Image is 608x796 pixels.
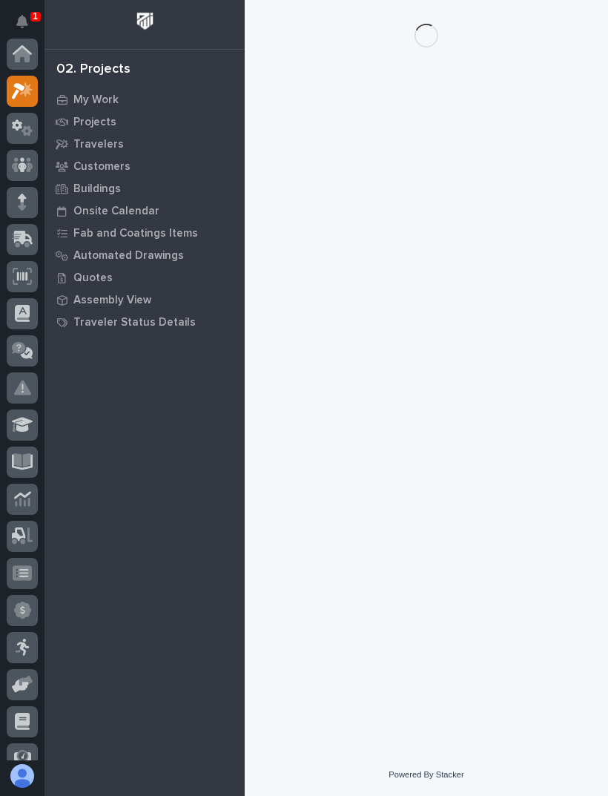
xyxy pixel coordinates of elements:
[73,227,198,240] p: Fab and Coatings Items
[73,138,124,151] p: Travelers
[73,316,196,329] p: Traveler Status Details
[33,11,38,22] p: 1
[73,205,159,218] p: Onsite Calendar
[44,311,245,333] a: Traveler Status Details
[44,289,245,311] a: Assembly View
[73,93,119,107] p: My Work
[131,7,159,35] img: Workspace Logo
[44,155,245,177] a: Customers
[44,222,245,244] a: Fab and Coatings Items
[44,133,245,155] a: Travelers
[73,160,130,174] p: Customers
[73,272,113,285] p: Quotes
[44,200,245,222] a: Onsite Calendar
[73,294,151,307] p: Assembly View
[44,88,245,111] a: My Work
[73,116,116,129] p: Projects
[44,177,245,200] a: Buildings
[44,111,245,133] a: Projects
[389,770,463,779] a: Powered By Stacker
[7,760,38,792] button: users-avatar
[73,249,184,263] p: Automated Drawings
[44,266,245,289] a: Quotes
[73,182,121,196] p: Buildings
[7,6,38,37] button: Notifications
[19,15,38,39] div: Notifications1
[44,244,245,266] a: Automated Drawings
[56,62,130,78] div: 02. Projects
